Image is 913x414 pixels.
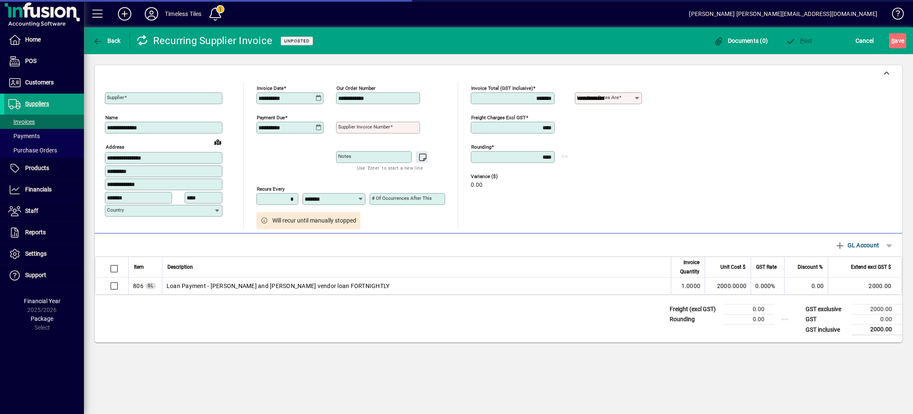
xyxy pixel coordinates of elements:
[798,262,823,272] span: Discount %
[25,250,47,257] span: Settings
[357,163,423,173] mat-hint: Use 'Enter' to start a new line
[257,186,284,192] mat-label: Recurs every
[107,207,124,213] mat-label: Country
[471,115,526,121] mat-label: Freight charges excl GST
[93,37,121,44] span: Back
[713,37,768,44] span: Documents (0)
[835,238,879,252] span: GL Account
[257,85,284,91] mat-label: Invoice date
[852,325,902,335] td: 2000.00
[4,29,84,50] a: Home
[107,94,124,100] mat-label: Supplier
[4,115,84,129] a: Invoices
[801,314,852,325] td: GST
[148,283,154,288] span: GL
[284,38,310,44] span: Unposted
[4,158,84,179] a: Products
[828,278,902,294] td: 2000.00
[111,6,138,21] button: Add
[165,7,201,21] div: Timeless Tiles
[24,298,60,304] span: Financial Year
[577,94,619,100] mat-label: Line item rates are
[337,85,376,91] mat-label: Our order number
[853,33,876,48] button: Cancel
[105,115,118,121] mat-label: Name
[133,282,143,290] span: Loan Payment - Barry and Catherine vendor loan
[785,37,813,44] span: ost
[886,2,903,29] a: Knowledge Base
[676,258,699,276] span: Invoice Quantity
[338,124,390,130] mat-label: Supplier invoice number
[471,174,521,179] span: Variance ($)
[25,272,46,278] span: Support
[25,207,38,214] span: Staff
[138,6,165,21] button: Profile
[801,325,852,335] td: GST inclusive
[84,33,130,48] app-page-header-button: Back
[211,135,224,149] a: View on map
[831,238,883,253] button: GL Account
[665,314,724,325] td: Rounding
[889,33,906,48] button: Save
[257,115,285,121] mat-label: Payment due
[25,79,54,86] span: Customers
[756,262,777,272] span: GST Rate
[25,186,52,193] span: Financials
[724,314,775,325] td: 0.00
[891,34,904,47] span: ave
[31,315,53,322] span: Package
[852,314,902,325] td: 0.00
[25,100,49,107] span: Suppliers
[4,265,84,286] a: Support
[4,201,84,222] a: Staff
[25,165,49,171] span: Products
[372,195,432,201] mat-label: # of occurrences after this
[25,36,41,43] span: Home
[4,179,84,200] a: Financials
[720,262,746,272] span: Unit Cost $
[4,72,84,93] a: Customers
[4,129,84,143] a: Payments
[800,37,804,44] span: P
[338,153,351,159] mat-label: Notes
[8,133,40,139] span: Payments
[4,143,84,157] a: Purchase Orders
[801,304,852,314] td: GST exclusive
[8,147,57,154] span: Purchase Orders
[471,85,533,91] mat-label: Invoice Total (GST inclusive)
[134,262,144,272] span: Item
[162,278,671,294] td: Loan Payment - [PERSON_NAME] and [PERSON_NAME] vendor loan FORTNIGHTLY
[8,118,35,125] span: Invoices
[167,262,193,272] span: Description
[471,182,483,189] span: 0.00
[25,58,37,64] span: POS
[704,278,751,294] td: 2000.0000
[91,33,123,48] button: Back
[689,7,877,21] div: [PERSON_NAME] [PERSON_NAME][EMAIL_ADDRESS][DOMAIN_NAME]
[4,244,84,265] a: Settings
[724,304,775,314] td: 0.00
[851,262,891,272] span: Extend excl GST $
[25,229,46,236] span: Reports
[751,278,784,294] td: 0.000%
[471,144,491,150] mat-label: Rounding
[671,278,704,294] td: 1.0000
[856,34,874,47] span: Cancel
[852,304,902,314] td: 2000.00
[4,51,84,72] a: POS
[136,34,273,47] div: Recurring Supplier Invoice
[784,278,828,294] td: 0.00
[4,222,84,243] a: Reports
[711,33,770,48] button: Documents (0)
[783,33,815,48] button: Post
[891,37,895,44] span: S
[272,216,356,225] span: Will recur until manually stopped
[665,304,724,314] td: Freight (excl GST)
